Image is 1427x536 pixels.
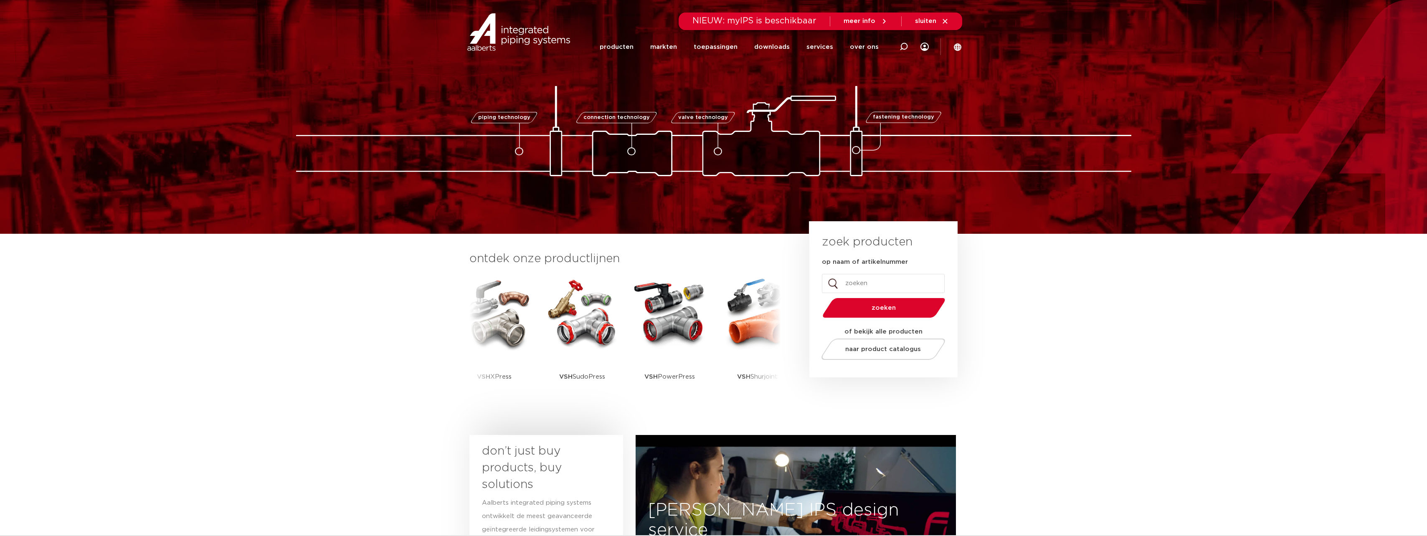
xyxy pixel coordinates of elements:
[482,443,596,493] h3: don’t just buy products, buy solutions
[632,276,707,403] a: VSHPowerPress
[822,274,945,293] input: zoeken
[644,351,695,403] p: PowerPress
[822,234,912,250] h3: zoek producten
[920,30,929,64] div: my IPS
[915,18,936,24] span: sluiten
[720,276,795,403] a: VSHShurjoint
[844,329,923,335] strong: of bekijk alle producten
[844,18,875,24] span: meer info
[678,115,728,120] span: valve technology
[737,351,778,403] p: Shurjoint
[600,30,634,64] a: producten
[737,374,750,380] strong: VSH
[559,351,605,403] p: SudoPress
[819,297,948,319] button: zoeken
[819,339,947,360] a: naar product catalogus
[806,30,833,64] a: services
[754,30,790,64] a: downloads
[469,250,781,267] h3: ontdek onze productlijnen
[477,374,490,380] strong: VSH
[457,276,532,403] a: VSHXPress
[478,115,530,120] span: piping technology
[694,30,738,64] a: toepassingen
[545,276,620,403] a: VSHSudoPress
[845,346,921,352] span: naar product catalogus
[559,374,573,380] strong: VSH
[477,351,512,403] p: XPress
[650,30,677,64] a: markten
[850,30,879,64] a: over ons
[692,17,816,25] span: NIEUW: myIPS is beschikbaar
[844,18,888,25] a: meer info
[844,305,924,311] span: zoeken
[822,258,908,266] label: op naam of artikelnummer
[583,115,649,120] span: connection technology
[644,374,658,380] strong: VSH
[600,30,879,64] nav: Menu
[915,18,949,25] a: sluiten
[873,115,934,120] span: fastening technology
